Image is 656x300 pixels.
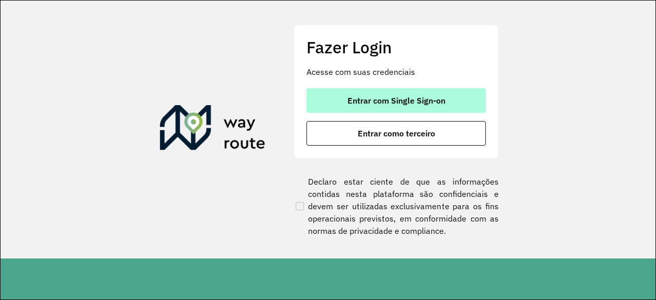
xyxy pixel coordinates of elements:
label: Declaro estar ciente de que as informações contidas nesta plataforma são confidenciais e devem se... [294,175,499,237]
button: button [306,121,486,146]
button: button [306,88,486,113]
h2: Fazer Login [306,37,486,57]
img: Roteirizador AmbevTech [160,105,265,154]
p: Acesse com suas credenciais [306,66,486,78]
span: Entrar com Single Sign-on [347,96,445,105]
span: Entrar como terceiro [358,129,435,137]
